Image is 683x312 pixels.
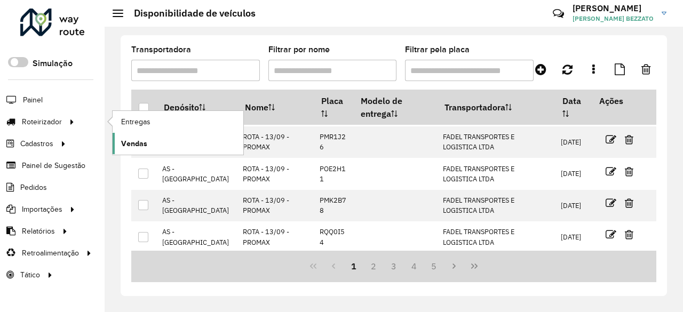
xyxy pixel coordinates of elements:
a: Entregas [113,111,243,132]
td: ROTA - 13/09 - PROMAX [237,158,314,189]
button: 5 [424,256,444,276]
th: Depósito [156,90,237,125]
label: Filtrar por nome [268,43,330,56]
td: RQQ0I54 [314,221,353,253]
td: [DATE] [555,221,592,253]
button: 3 [384,256,404,276]
label: Filtrar pela placa [405,43,470,56]
a: Vendas [113,133,243,154]
a: Editar [606,227,616,242]
th: Modelo de entrega [353,90,437,125]
th: Nome [237,90,314,125]
button: 1 [344,256,364,276]
span: [PERSON_NAME] BEZZATO [573,14,654,23]
span: Painel de Sugestão [22,160,85,171]
span: Vendas [121,138,147,149]
a: Editar [606,196,616,210]
th: Transportadora [438,90,555,125]
span: Tático [20,269,40,281]
td: AS - [GEOGRAPHIC_DATA] [156,158,237,189]
td: PMK2B78 [314,190,353,221]
td: AS - [GEOGRAPHIC_DATA] [156,190,237,221]
td: [DATE] [555,158,592,189]
button: 4 [404,256,424,276]
span: Pedidos [20,182,47,193]
td: [DATE] [555,190,592,221]
td: FADEL TRANSPORTES E LOGISTICA LTDA [438,221,555,253]
td: ROTA - 13/09 - PROMAX [237,126,314,158]
td: PMR1J26 [314,126,353,158]
a: Excluir [625,227,633,242]
th: Placa [314,90,353,125]
button: Last Page [464,256,485,276]
th: Data [555,90,592,125]
td: POE2H11 [314,158,353,189]
a: Contato Rápido [547,2,570,25]
span: Painel [23,94,43,106]
a: Excluir [625,196,633,210]
span: Retroalimentação [22,247,79,259]
a: Excluir [625,164,633,179]
span: Importações [22,204,62,215]
td: [DATE] [555,126,592,158]
label: Simulação [33,57,73,70]
td: FADEL TRANSPORTES E LOGISTICA LTDA [438,126,555,158]
td: ROTA - 13/09 - PROMAX [237,190,314,221]
span: Roteirizador [22,116,62,127]
a: Editar [606,132,616,147]
button: Next Page [444,256,464,276]
label: Transportadora [131,43,191,56]
button: 2 [363,256,384,276]
h3: [PERSON_NAME] [573,3,654,13]
td: AS - [GEOGRAPHIC_DATA] [156,221,237,253]
td: FADEL TRANSPORTES E LOGISTICA LTDA [438,158,555,189]
h2: Disponibilidade de veículos [123,7,256,19]
a: Editar [606,164,616,179]
th: Ações [592,90,656,112]
span: Cadastros [20,138,53,149]
span: Relatórios [22,226,55,237]
a: Excluir [625,132,633,147]
td: ROTA - 13/09 - PROMAX [237,221,314,253]
span: Entregas [121,116,150,127]
td: FADEL TRANSPORTES E LOGISTICA LTDA [438,190,555,221]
